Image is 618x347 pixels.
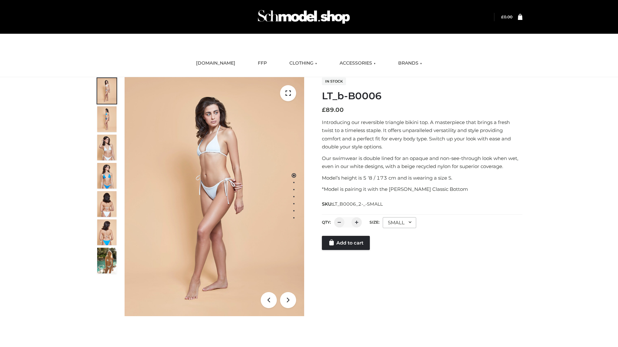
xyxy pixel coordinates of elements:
a: FFP [253,56,272,70]
img: Arieltop_CloudNine_AzureSky2.jpg [97,248,117,273]
label: QTY: [322,220,331,225]
img: ArielClassicBikiniTop_CloudNine_AzureSky_OW114ECO_1-scaled.jpg [97,78,117,104]
img: ArielClassicBikiniTop_CloudNine_AzureSky_OW114ECO_8-scaled.jpg [97,219,117,245]
p: Introducing our reversible triangle bikini top. A masterpiece that brings a fresh twist to a time... [322,118,522,151]
a: CLOTHING [285,56,322,70]
h1: LT_b-B0006 [322,90,522,102]
img: ArielClassicBikiniTop_CloudNine_AzureSky_OW114ECO_4-scaled.jpg [97,163,117,189]
a: ACCESSORIES [335,56,380,70]
p: *Model is pairing it with the [PERSON_NAME] Classic Bottom [322,185,522,193]
span: LT_B0006_2-_-SMALL [332,201,383,207]
img: ArielClassicBikiniTop_CloudNine_AzureSky_OW114ECO_7-scaled.jpg [97,191,117,217]
span: £ [322,106,326,113]
a: BRANDS [393,56,427,70]
label: Size: [370,220,379,225]
img: ArielClassicBikiniTop_CloudNine_AzureSky_OW114ECO_3-scaled.jpg [97,135,117,160]
span: £ [501,14,504,19]
img: ArielClassicBikiniTop_CloudNine_AzureSky_OW114ECO_2-scaled.jpg [97,106,117,132]
span: In stock [322,77,346,85]
img: Schmodel Admin 964 [256,4,352,30]
bdi: 0.00 [501,14,512,19]
img: ArielClassicBikiniTop_CloudNine_AzureSky_OW114ECO_1 [125,77,304,316]
bdi: 89.00 [322,106,344,113]
a: Add to cart [322,236,370,250]
a: [DOMAIN_NAME] [191,56,240,70]
p: Our swimwear is double lined for an opaque and non-see-through look when wet, even in our white d... [322,154,522,171]
span: SKU: [322,200,383,208]
p: Model’s height is 5 ‘8 / 173 cm and is wearing a size S. [322,174,522,182]
div: SMALL [383,217,416,228]
a: £0.00 [501,14,512,19]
